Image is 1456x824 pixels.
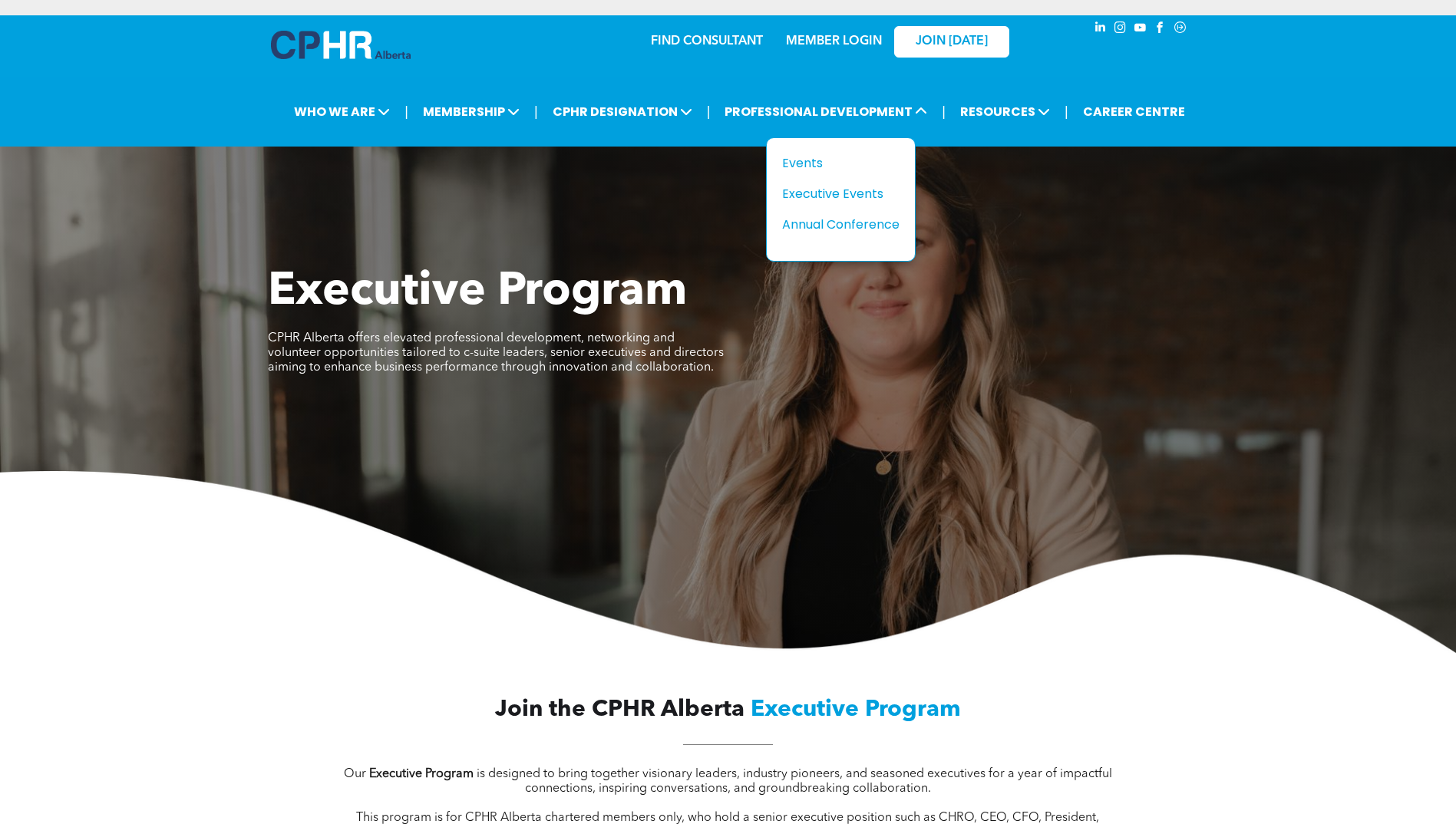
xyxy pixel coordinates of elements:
span: Our [344,768,366,780]
a: Executive Events [782,184,900,203]
li: | [404,96,408,127]
a: MEMBER LOGIN [786,35,882,48]
span: Join the CPHR Alberta [495,698,745,721]
img: A blue and white logo for cp alberta [271,31,411,59]
strong: Executive Program [369,768,474,780]
a: JOIN [DATE] [894,26,1009,58]
a: youtube [1132,19,1149,40]
a: FIND CONSULTANT [651,35,763,48]
a: CAREER CENTRE [1078,97,1190,126]
span: Executive Program [268,269,687,315]
span: is designed to bring together visionary leaders, industry pioneers, and seasoned executives for a... [477,768,1112,795]
span: RESOURCES [956,97,1055,126]
span: JOIN [DATE] [916,35,988,49]
span: MEMBERSHIP [418,97,524,126]
a: Annual Conference [782,215,900,234]
span: WHO WE ARE [289,97,395,126]
li: | [1065,96,1068,127]
div: Events [782,153,888,173]
li: | [707,96,711,127]
span: Executive Program [751,698,961,721]
a: instagram [1112,19,1129,40]
a: linkedin [1092,19,1109,40]
a: facebook [1152,19,1169,40]
div: Executive Events [782,184,888,203]
div: Annual Conference [782,215,888,234]
a: Social network [1172,19,1189,40]
a: Events [782,153,900,173]
span: CPHR DESIGNATION [548,97,697,126]
span: CPHR Alberta offers elevated professional development, networking and volunteer opportunities tai... [268,332,724,374]
li: | [534,96,538,127]
li: | [942,96,946,127]
span: PROFESSIONAL DEVELOPMENT [720,97,932,126]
